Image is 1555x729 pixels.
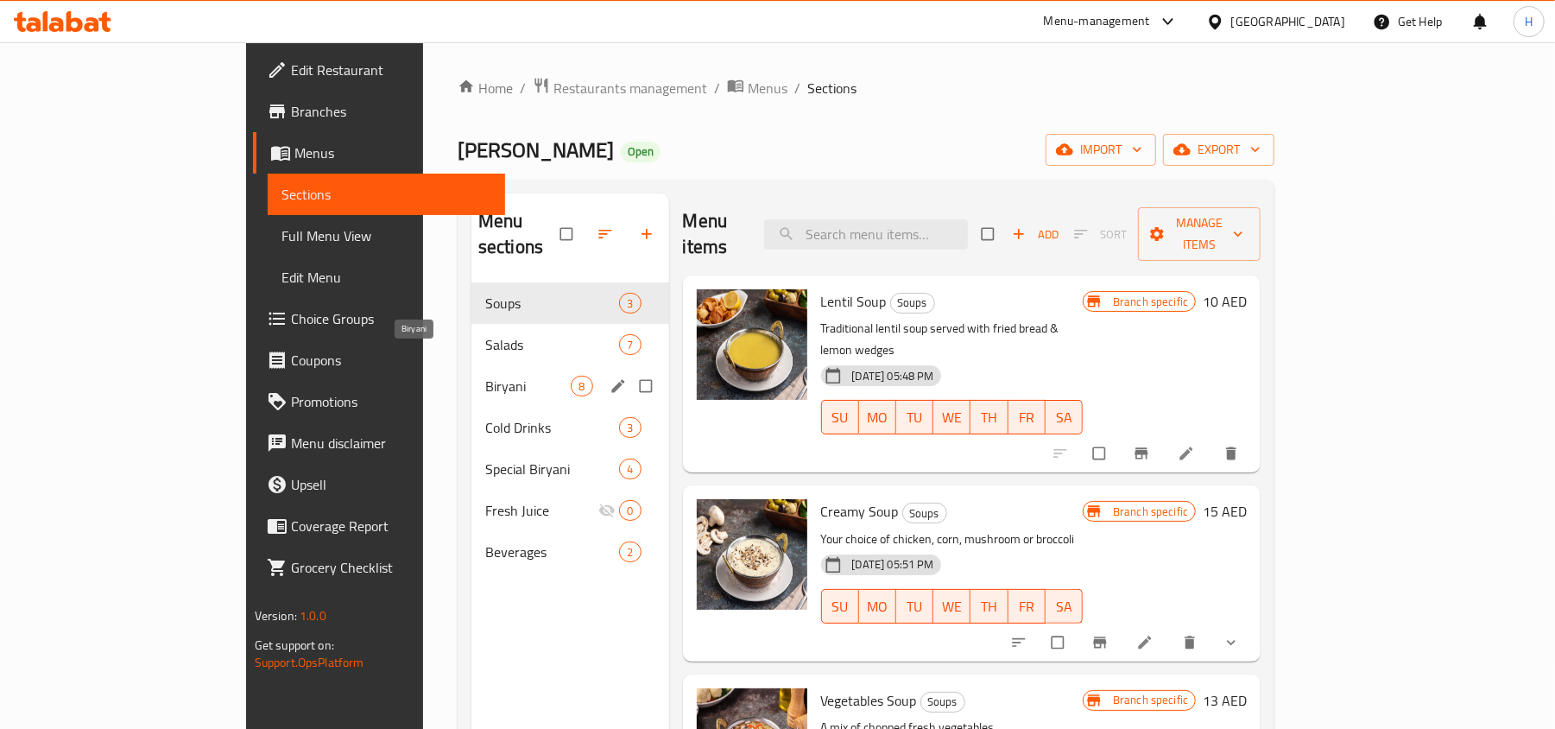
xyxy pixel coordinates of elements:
span: Beverages [485,542,619,562]
a: Edit Menu [268,257,506,298]
button: MO [859,400,896,434]
span: Branches [291,101,492,122]
span: TU [903,405,926,430]
h6: 15 AED [1203,499,1247,523]
span: Creamy Soup [821,498,899,524]
span: Salads [485,334,619,355]
a: Menus [727,77,787,99]
span: Cold Drinks [485,417,619,438]
div: Soups [902,503,947,523]
div: items [619,293,641,314]
span: Coverage Report [291,516,492,536]
li: / [520,78,526,98]
p: Your choice of chicken, corn, mushroom or broccoli [821,529,1084,550]
span: 7 [620,337,640,353]
a: Edit menu item [1136,634,1157,651]
div: Menu-management [1044,11,1150,32]
div: items [619,542,641,562]
span: Select to update [1041,626,1078,659]
a: Full Menu View [268,215,506,257]
span: Menu disclaimer [291,433,492,453]
span: Sections [807,78,857,98]
span: Full Menu View [281,225,492,246]
a: Upsell [253,464,506,505]
button: MO [859,589,896,624]
div: items [619,334,641,355]
button: Manage items [1138,207,1261,261]
button: FR [1008,400,1046,434]
span: Soups [903,504,946,523]
span: Sort sections [586,215,628,253]
span: Open [621,144,661,159]
button: TH [970,400,1008,434]
svg: Inactive section [598,502,616,519]
div: items [619,500,641,521]
button: import [1046,134,1156,166]
span: 3 [620,420,640,436]
div: items [619,459,641,479]
span: import [1059,139,1142,161]
div: Salads7 [471,324,669,365]
div: Soups3 [471,282,669,324]
div: Open [621,142,661,162]
nav: breadcrumb [458,77,1274,99]
div: items [571,376,592,396]
a: Menus [253,132,506,174]
button: FR [1008,589,1046,624]
span: TU [903,594,926,619]
span: Edit Menu [281,267,492,288]
a: Promotions [253,381,506,422]
span: Biryani [485,376,571,396]
h6: 13 AED [1203,688,1247,713]
a: Edit menu item [1178,445,1198,462]
span: Select to update [1083,437,1119,470]
span: Add item [1008,221,1063,248]
span: 1.0.0 [300,605,326,627]
span: TH [977,594,1001,619]
a: Support.OpsPlatform [255,651,364,674]
button: SU [821,400,859,434]
span: SU [829,405,852,430]
button: Add section [628,215,669,253]
span: Sections [281,184,492,205]
button: delete [1212,434,1254,472]
span: Branch specific [1106,294,1195,310]
span: WE [940,594,964,619]
span: H [1525,12,1533,31]
a: Grocery Checklist [253,547,506,588]
span: Lentil Soup [821,288,887,314]
button: edit [607,375,633,397]
a: Coupons [253,339,506,381]
span: Promotions [291,391,492,412]
span: 8 [572,378,591,395]
button: delete [1171,624,1212,662]
span: Soups [485,293,619,314]
span: MO [866,405,889,430]
span: Edit Restaurant [291,60,492,80]
p: Traditional lentil soup served with fried bread & lemon wedges [821,318,1084,361]
button: export [1163,134,1274,166]
button: SU [821,589,859,624]
div: Special Biryani4 [471,448,669,490]
div: Soups [890,293,935,314]
button: SA [1046,400,1083,434]
img: Lentil Soup [697,289,807,400]
button: Add [1008,221,1063,248]
span: Select section [971,218,1008,250]
li: / [714,78,720,98]
span: Menus [748,78,787,98]
a: Branches [253,91,506,132]
h6: 10 AED [1203,289,1247,314]
span: SA [1052,405,1076,430]
a: Restaurants management [533,77,707,99]
span: Fresh Juice [485,500,598,521]
button: Branch-specific-item [1081,624,1122,662]
div: Biryani8edit [471,365,669,407]
span: Add [1012,225,1059,244]
span: Choice Groups [291,308,492,329]
span: 3 [620,295,640,312]
div: Special Biryani [485,459,619,479]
